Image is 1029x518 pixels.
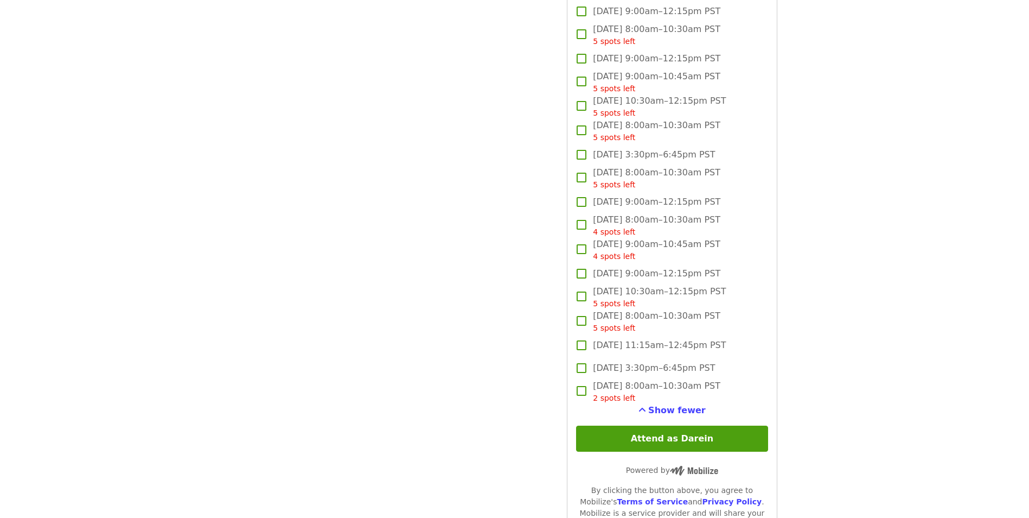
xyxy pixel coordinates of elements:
span: [DATE] 11:15am–12:45pm PST [593,339,726,352]
button: See more timeslots [638,404,706,417]
span: [DATE] 10:30am–12:15pm PST [593,285,726,309]
span: [DATE] 9:00am–10:45am PST [593,70,720,94]
a: Terms of Service [617,497,688,506]
span: [DATE] 8:00am–10:30am PST [593,166,720,191]
span: Powered by [626,466,718,475]
span: [DATE] 8:00am–10:30am PST [593,23,720,47]
span: [DATE] 3:30pm–6:45pm PST [593,148,715,161]
span: [DATE] 9:00am–12:15pm PST [593,5,720,18]
span: 5 spots left [593,109,635,117]
a: Privacy Policy [702,497,762,506]
span: [DATE] 9:00am–12:15pm PST [593,52,720,65]
span: [DATE] 10:30am–12:15pm PST [593,94,726,119]
span: 2 spots left [593,394,635,402]
span: 4 spots left [593,252,635,261]
span: 5 spots left [593,37,635,46]
span: [DATE] 8:00am–10:30am PST [593,309,720,334]
span: 5 spots left [593,324,635,332]
button: Attend as Darein [576,426,768,452]
img: Powered by Mobilize [670,466,718,476]
span: 5 spots left [593,133,635,142]
span: [DATE] 9:00am–12:15pm PST [593,267,720,280]
span: 5 spots left [593,180,635,189]
span: [DATE] 3:30pm–6:45pm PST [593,362,715,375]
span: [DATE] 8:00am–10:30am PST [593,119,720,143]
span: [DATE] 8:00am–10:30am PST [593,213,720,238]
span: [DATE] 9:00am–12:15pm PST [593,195,720,209]
span: 4 spots left [593,228,635,236]
span: Show fewer [648,405,706,415]
span: [DATE] 9:00am–10:45am PST [593,238,720,262]
span: 5 spots left [593,299,635,308]
span: [DATE] 8:00am–10:30am PST [593,380,720,404]
span: 5 spots left [593,84,635,93]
